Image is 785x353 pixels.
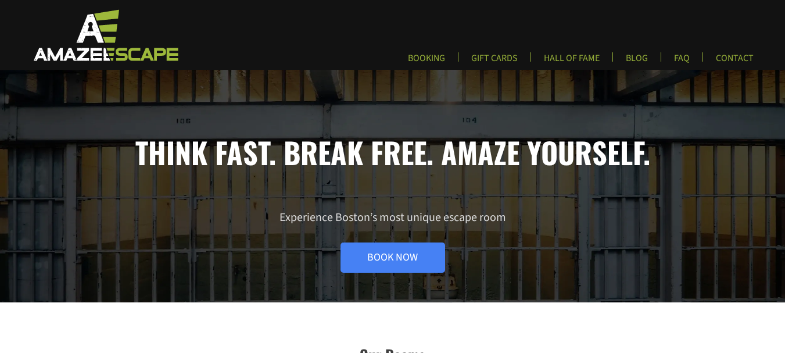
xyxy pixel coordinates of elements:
h1: Think fast. Break free. Amaze yourself. [40,134,746,169]
a: GIFT CARDS [462,52,527,72]
a: CONTACT [707,52,763,72]
a: BLOG [616,52,657,72]
a: BOOKING [399,52,454,72]
img: Escape Room Game in Boston Area [19,8,191,62]
a: FAQ [665,52,699,72]
p: Experience Boston’s most unique escape room [40,210,746,273]
a: Book Now [340,243,445,273]
a: HALL OF FAME [535,52,609,72]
